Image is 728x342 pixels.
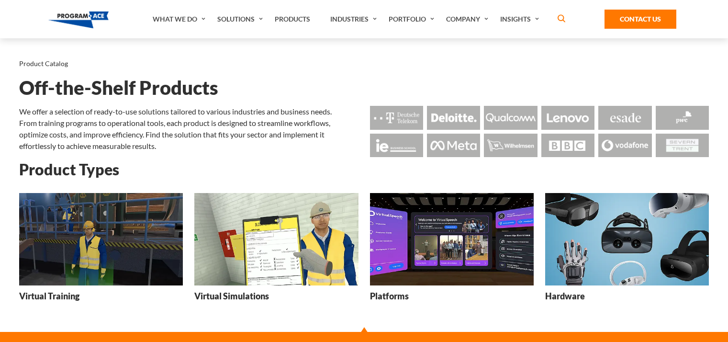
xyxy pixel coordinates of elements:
[370,106,423,129] img: Logo - Deutsche Telekom
[370,193,534,285] img: Platforms
[605,10,676,29] a: Contact Us
[427,106,480,129] img: Logo - Deloitte
[427,134,480,157] img: Logo - Meta
[545,193,709,309] a: Hardware
[484,106,537,129] img: Logo - Qualcomm
[370,193,534,309] a: Platforms
[598,134,651,157] img: Logo - Vodafone
[19,117,358,152] p: From training programs to operational tools, each product is designed to streamline workflows, op...
[541,134,594,157] img: Logo - BBC
[484,134,537,157] img: Logo - Wilhemsen
[545,193,709,285] img: Hardware
[48,11,109,28] img: Program-Ace
[19,57,68,70] li: Product Catalog
[194,193,358,309] a: Virtual Simulations
[598,106,651,129] img: Logo - Esade
[656,134,709,157] img: Logo - Seven Trent
[656,106,709,129] img: Logo - Pwc
[541,106,594,129] img: Logo - Lenovo
[370,290,409,302] h3: Platforms
[19,161,709,178] h2: Product Types
[194,290,269,302] h3: Virtual Simulations
[19,193,183,285] img: Virtual Training
[19,57,709,70] nav: breadcrumb
[545,290,585,302] h3: Hardware
[19,193,183,309] a: Virtual Training
[194,193,358,285] img: Virtual Simulations
[19,290,79,302] h3: Virtual Training
[370,134,423,157] img: Logo - Ie Business School
[19,106,358,117] p: We offer a selection of ready-to-use solutions tailored to various industries and business needs.
[19,80,709,96] h1: Off-the-Shelf Products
